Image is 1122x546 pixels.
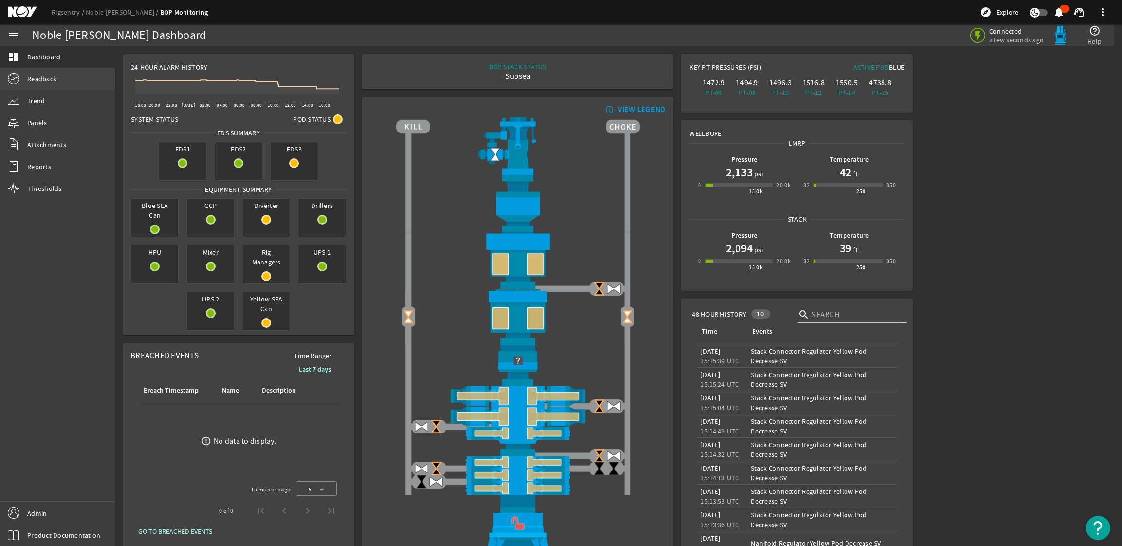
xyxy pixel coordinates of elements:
[131,62,207,72] span: 24-Hour Alarm History
[603,106,614,113] mat-icon: info_outline
[751,510,893,529] div: Stack Connector Regulator Yellow Pod Decrease SV
[396,386,640,406] img: ShearRamOpenBlock.png
[699,78,728,88] div: 1472.9
[429,419,443,434] img: ValveCloseBlock.png
[222,385,239,396] div: Name
[798,309,809,320] i: search
[700,347,720,356] legacy-datetime-component: [DATE]
[753,245,763,255] span: psi
[32,31,206,40] div: Noble [PERSON_NAME] Dashboard
[840,165,851,180] h1: 42
[252,485,292,494] div: Items per page:
[700,497,739,506] legacy-datetime-component: 15:13:53 UTC
[130,350,199,360] span: Breached Events
[700,440,720,449] legacy-datetime-component: [DATE]
[243,245,290,269] span: Rig Managers
[700,510,720,519] legacy-datetime-component: [DATE]
[830,231,869,240] b: Temperature
[700,520,739,529] legacy-datetime-component: 15:13:36 UTC
[607,282,621,296] img: ValveOpen.png
[1050,26,1070,45] img: Bluepod.svg
[856,187,865,196] div: 250
[700,487,720,496] legacy-datetime-component: [DATE]
[396,117,640,175] img: RiserAdapter.png
[166,102,177,108] text: 22:00
[749,187,763,196] div: 15.0k
[234,102,245,108] text: 06:00
[286,351,339,360] span: Time Range:
[187,199,234,212] span: CCP
[27,530,100,540] span: Product Documentation
[698,256,701,266] div: 0
[851,169,860,179] span: °F
[298,199,345,212] span: Drillers
[187,292,234,306] span: UPS 2
[699,88,728,97] div: PT-06
[592,399,607,414] img: ValveCloseBlock.png
[271,142,317,156] span: EDS3
[8,30,19,41] mat-icon: menu
[187,245,234,259] span: Mixer
[607,461,621,476] img: ValveClose.png
[268,102,279,108] text: 10:00
[396,406,640,427] img: ShearRamOpenBlock.png
[700,357,739,365] legacy-datetime-component: 15:15:39 UTC
[889,63,904,72] span: Blue
[429,461,443,476] img: ValveCloseBlock.png
[401,309,416,324] img: Valve2OpenBlock.png
[784,214,810,224] span: Stack
[489,72,547,81] div: Subsea
[976,4,1022,20] button: Explore
[832,88,862,97] div: PT-14
[131,245,178,259] span: HPU
[217,102,228,108] text: 04:00
[840,241,851,256] h1: 39
[219,506,233,516] div: 0 of 0
[243,199,290,212] span: Diverter
[27,184,62,193] span: Thresholds
[396,456,640,469] img: PipeRamOpenBlock.png
[27,508,47,518] span: Admin
[159,142,206,156] span: EDS1
[396,345,640,385] img: RiserConnectorUnknownBlock.png
[291,360,339,378] button: Last 7 days
[700,464,720,472] legacy-datetime-component: [DATE]
[618,105,666,114] div: VIEW LEGEND
[285,102,296,108] text: 12:00
[131,199,178,222] span: Blue SEA Can
[700,370,720,379] legacy-datetime-component: [DATE]
[86,8,160,17] a: Noble [PERSON_NAME]
[865,78,895,88] div: 4738.8
[700,473,739,482] legacy-datetime-component: 15:14:13 UTC
[803,256,809,266] div: 32
[201,436,211,446] mat-icon: error_outline
[753,169,763,179] span: psi
[396,175,640,231] img: FlexJoint.png
[221,385,249,396] div: Name
[853,63,889,72] span: Active Pod
[700,450,739,459] legacy-datetime-component: 15:14:32 UTC
[731,231,757,240] b: Pressure
[799,78,828,88] div: 1516.8
[776,180,791,190] div: 20.0k
[1053,6,1065,18] mat-icon: notifications
[319,102,330,108] text: 16:00
[886,256,896,266] div: 350
[733,88,762,97] div: PT-08
[751,416,893,436] div: Stack Connector Regulator Yellow Pod Decrease SV
[1089,25,1101,37] mat-icon: help_outline
[27,96,45,106] span: Trend
[865,88,895,97] div: PT-15
[298,245,345,259] span: UPS 1
[488,147,502,162] img: Valve2Open.png
[131,114,178,124] span: System Status
[260,385,306,396] div: Description
[996,7,1018,17] span: Explore
[776,256,791,266] div: 20.0k
[700,403,739,412] legacy-datetime-component: 15:15:04 UTC
[1073,6,1085,18] mat-icon: support_agent
[396,469,640,482] img: PipeRamOpenBlock.png
[856,263,865,272] div: 250
[149,102,160,108] text: 20:00
[27,118,47,128] span: Panels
